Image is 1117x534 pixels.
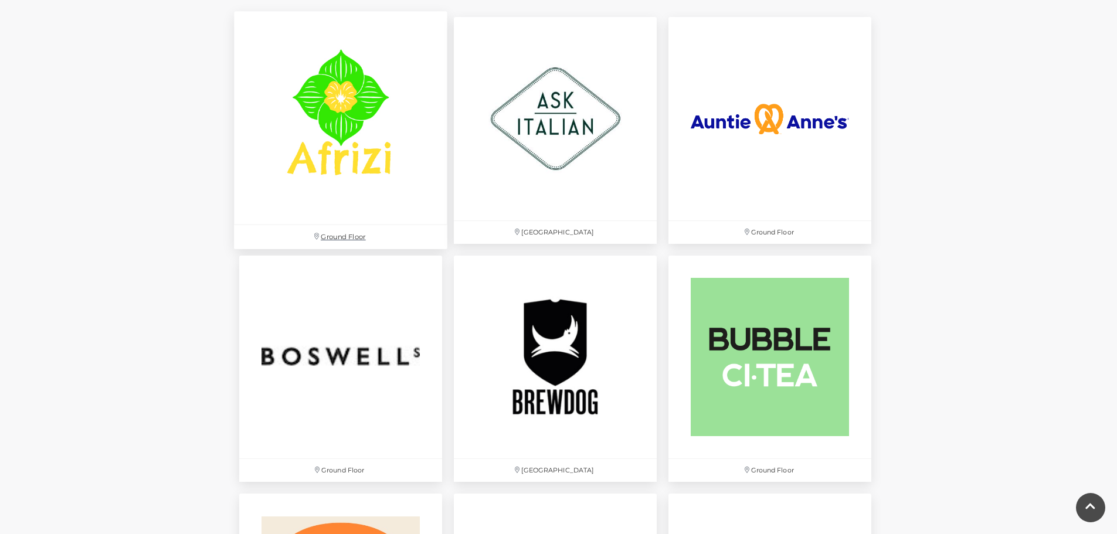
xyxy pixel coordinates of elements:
a: [GEOGRAPHIC_DATA] [448,11,663,249]
a: [GEOGRAPHIC_DATA] [448,250,663,488]
p: [GEOGRAPHIC_DATA] [454,459,657,482]
a: Ground Floor [228,5,453,256]
a: Ground Floor [663,250,877,488]
a: Ground Floor [233,250,448,488]
p: [GEOGRAPHIC_DATA] [454,221,657,244]
p: Ground Floor [239,459,442,482]
p: Ground Floor [234,225,447,249]
p: Ground Floor [668,221,871,244]
p: Ground Floor [668,459,871,482]
a: Ground Floor [663,11,877,249]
